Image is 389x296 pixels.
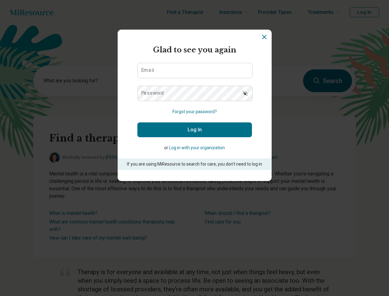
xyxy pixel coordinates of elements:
button: Log in with your organization [169,145,225,151]
button: Log In [137,122,252,137]
p: If you are using MiResource to search for care, you don’t need to log in [126,161,263,167]
label: Password [141,91,164,96]
button: Show password [238,86,252,101]
button: Forgot your password? [172,109,217,115]
button: Dismiss [261,33,268,41]
p: or [137,145,252,151]
h2: Glad to see you again [137,44,252,55]
label: Email [141,68,154,73]
section: Login Dialog [118,30,272,181]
